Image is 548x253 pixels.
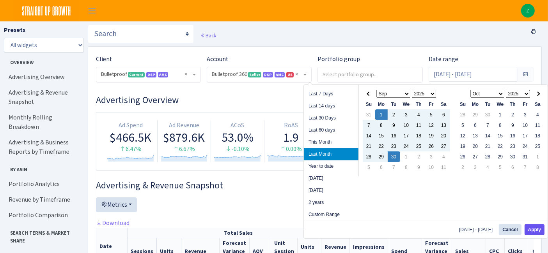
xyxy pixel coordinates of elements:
[494,130,507,141] td: 15
[214,130,261,145] div: 53.0%
[469,151,482,162] td: 27
[375,130,388,141] td: 15
[388,130,400,141] td: 16
[96,219,129,227] a: Download
[304,197,358,209] li: 2 years
[96,95,534,106] h3: Widget #1
[438,151,450,162] td: 4
[295,70,298,78] span: Remove all items
[425,109,438,120] td: 5
[519,162,532,172] td: 7
[519,141,532,151] td: 24
[4,110,82,135] a: Monthly Rolling Breakdown
[425,130,438,141] td: 19
[482,141,494,151] td: 21
[207,67,311,82] span: Bulletproof 360 <span class="badge badge-success">Seller</span><span class="badge badge-primary">...
[438,99,450,109] th: Sa
[107,130,154,145] div: $466.5K
[286,72,294,77] span: US
[494,141,507,151] td: 22
[214,121,261,130] div: ACoS
[363,99,375,109] th: Su
[304,112,358,124] li: Last 30 Days
[388,162,400,172] td: 7
[494,151,507,162] td: 29
[268,145,314,154] div: 0.00%
[82,4,102,17] button: Toggle navigation
[507,141,519,151] td: 23
[507,162,519,172] td: 6
[482,151,494,162] td: 28
[425,120,438,130] td: 12
[532,162,544,172] td: 8
[263,72,273,77] span: DSP
[248,72,261,77] span: Seller
[413,120,425,130] td: 11
[499,224,521,235] button: Cancel
[457,130,469,141] td: 12
[525,224,544,235] button: Apply
[375,99,388,109] th: Mo
[519,99,532,109] th: Fr
[388,120,400,130] td: 9
[469,141,482,151] td: 20
[4,207,82,223] a: Portfolio Comparison
[438,141,450,151] td: 27
[375,141,388,151] td: 22
[304,100,358,112] li: Last 14 days
[521,4,535,18] img: Zach Belous
[532,141,544,151] td: 25
[363,162,375,172] td: 5
[184,70,187,78] span: Remove all items
[304,184,358,197] li: [DATE]
[425,141,438,151] td: 26
[318,67,422,81] input: Select portfolio group...
[469,99,482,109] th: Mo
[400,109,413,120] td: 3
[4,56,82,66] span: Overview
[532,151,544,162] td: 1
[363,130,375,141] td: 14
[413,99,425,109] th: Th
[96,180,534,191] h3: Widget #2
[457,109,469,120] td: 28
[388,99,400,109] th: Tu
[4,192,82,207] a: Revenue by Timeframe
[4,163,82,173] span: By ASIN
[304,136,358,148] li: This Month
[200,32,216,39] a: Back
[146,72,156,77] span: DSP
[161,121,207,130] div: Ad Revenue
[482,120,494,130] td: 7
[469,162,482,172] td: 3
[400,99,413,109] th: We
[400,141,413,151] td: 24
[413,109,425,120] td: 4
[4,176,82,192] a: Portfolio Analytics
[494,99,507,109] th: We
[425,162,438,172] td: 10
[375,162,388,172] td: 6
[459,227,496,232] span: [DATE] - [DATE]
[482,130,494,141] td: 14
[532,99,544,109] th: Sa
[457,99,469,109] th: Su
[96,54,112,64] label: Client
[400,162,413,172] td: 8
[101,70,191,78] span: Bulletproof <span class="badge badge-success">Current</span><span class="badge badge-primary">DSP...
[304,148,358,160] li: Last Month
[469,120,482,130] td: 6
[438,162,450,172] td: 11
[400,120,413,130] td: 10
[507,130,519,141] td: 16
[532,109,544,120] td: 4
[388,141,400,151] td: 23
[438,130,450,141] td: 20
[161,130,207,145] div: $879.6K
[388,151,400,162] td: 30
[425,151,438,162] td: 3
[375,151,388,162] td: 29
[214,145,261,154] div: -0.10%
[128,72,145,77] span: Current
[425,99,438,109] th: Fr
